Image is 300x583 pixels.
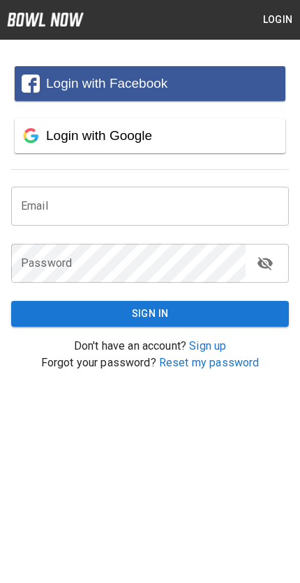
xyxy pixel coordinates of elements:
span: Login with Facebook [46,76,167,91]
button: Login with Google [15,118,285,153]
button: Login [255,7,300,33]
span: Login with Google [46,128,152,143]
button: Login with Facebook [15,66,285,101]
a: Reset my password [159,356,260,369]
button: Sign In [11,301,289,327]
p: Forgot your password? [11,355,289,371]
a: Sign up [189,339,226,352]
button: toggle password visibility [251,249,279,277]
p: Don't have an account? [11,338,289,355]
img: logo [7,13,84,26]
